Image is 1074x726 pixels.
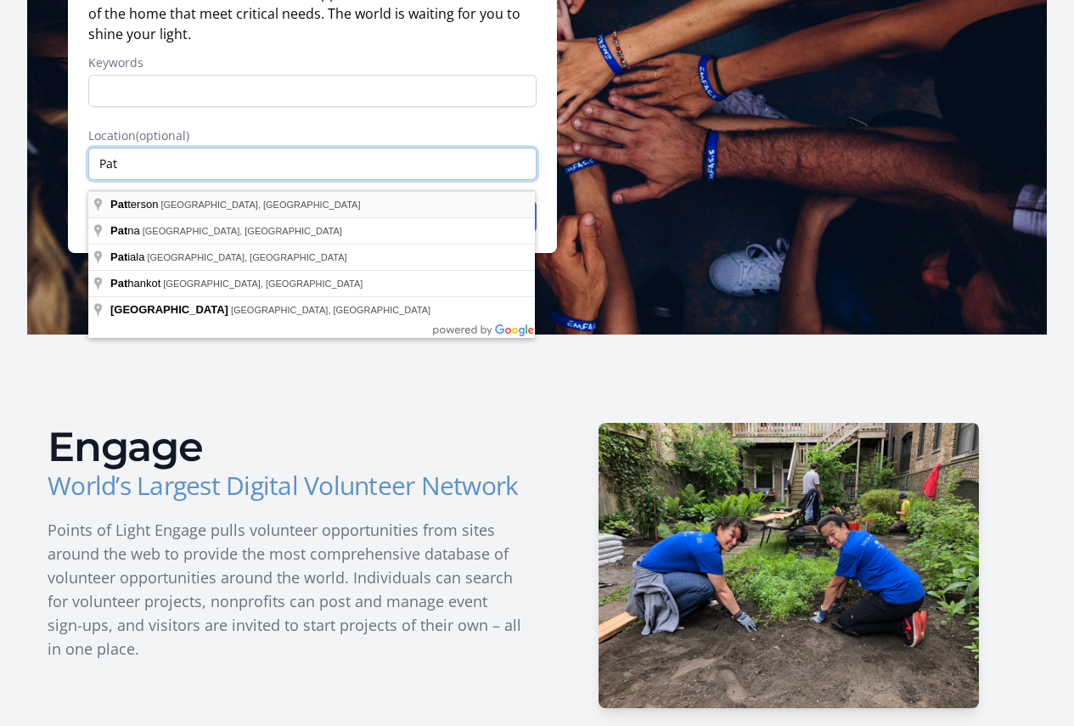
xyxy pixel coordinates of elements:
[48,518,524,661] p: Points of Light Engage pulls volunteer opportunities from sites around the web to provide the mos...
[163,279,363,289] span: [GEOGRAPHIC_DATA], [GEOGRAPHIC_DATA]
[136,127,189,144] span: (optional)
[88,54,537,71] label: Keywords
[160,200,360,210] span: [GEOGRAPHIC_DATA], [GEOGRAPHIC_DATA]
[143,226,342,236] span: [GEOGRAPHIC_DATA], [GEOGRAPHIC_DATA]
[110,224,143,237] span: na
[48,426,524,467] h2: Engage
[48,470,524,501] h3: World’s Largest Digital Volunteer Network
[88,127,537,144] label: Location
[110,277,163,290] span: hankot
[110,198,160,211] span: terson
[231,305,430,315] span: [GEOGRAPHIC_DATA], [GEOGRAPHIC_DATA]
[110,250,127,263] span: Pat
[110,198,127,211] span: Pat
[88,148,537,180] input: Enter a location
[147,252,346,262] span: [GEOGRAPHIC_DATA], [GEOGRAPHIC_DATA]
[110,224,127,237] span: Pat
[599,423,979,708] img: HCSC-H_1.JPG
[110,250,147,263] span: iala
[110,277,127,290] span: Pat
[110,303,228,316] span: [GEOGRAPHIC_DATA]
